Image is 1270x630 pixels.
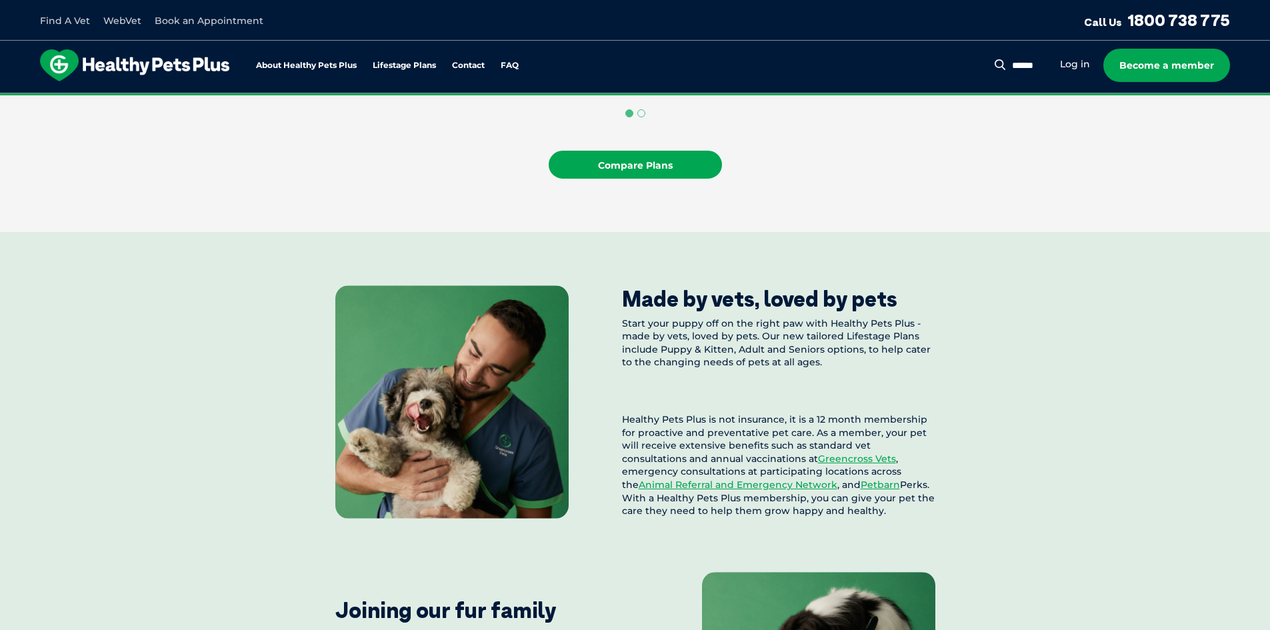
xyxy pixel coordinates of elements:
[639,479,837,491] a: Animal Referral and Emergency Network
[40,15,90,27] a: Find A Vet
[501,61,519,70] a: FAQ
[1084,10,1230,30] a: Call Us1800 738 775
[259,107,1012,119] ul: Select a slide to show
[1084,15,1122,29] span: Call Us
[992,58,1009,71] button: Search
[256,61,357,70] a: About Healthy Pets Plus
[861,479,900,491] a: Petbarn
[155,15,263,27] a: Book an Appointment
[373,61,436,70] a: Lifestage Plans
[637,109,645,117] button: Go to page 2
[818,453,896,465] a: Greencross Vets
[622,413,935,518] p: Healthy Pets Plus is not insurance, it is a 12 month membership for proactive and preventative pe...
[335,285,569,519] img: Made by vets, loved by pets
[625,109,633,117] button: Go to page 1
[452,61,485,70] a: Contact
[622,317,935,369] p: Start your puppy off on the right paw with Healthy Pets Plus - made by vets, loved by pets. Our n...
[1060,58,1090,71] a: Log in
[103,15,141,27] a: WebVet
[335,597,556,623] div: Joining our fur family
[386,93,884,105] span: Proactive, preventative wellness program designed to keep your pet healthier and happier for longer
[1103,49,1230,82] a: Become a member
[622,286,897,311] div: Made by vets, loved by pets
[40,49,229,81] img: hpp-logo
[549,151,722,179] a: Compare Plans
